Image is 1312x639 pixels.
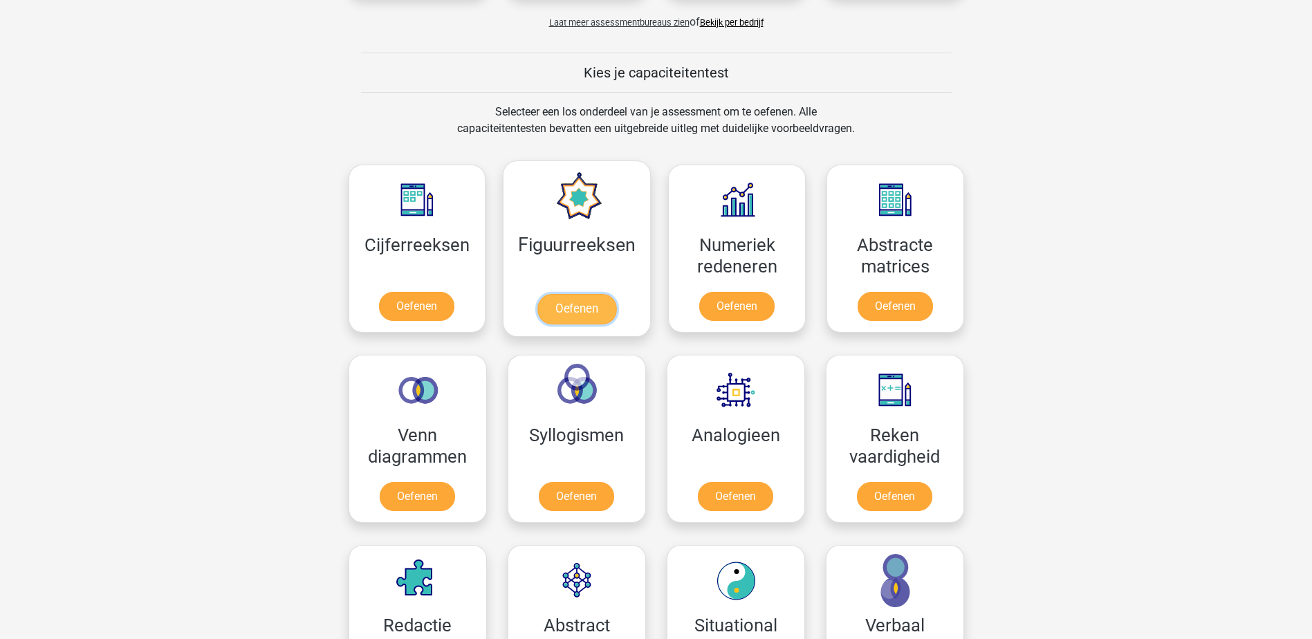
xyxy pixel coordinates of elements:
[537,294,616,324] a: Oefenen
[857,482,932,511] a: Oefenen
[549,17,690,28] span: Laat meer assessmentbureaus zien
[539,482,614,511] a: Oefenen
[699,292,775,321] a: Oefenen
[700,17,764,28] a: Bekijk per bedrijf
[858,292,933,321] a: Oefenen
[361,64,952,81] h5: Kies je capaciteitentest
[338,3,974,30] div: of
[380,482,455,511] a: Oefenen
[698,482,773,511] a: Oefenen
[444,104,868,154] div: Selecteer een los onderdeel van je assessment om te oefenen. Alle capaciteitentesten bevatten een...
[379,292,454,321] a: Oefenen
